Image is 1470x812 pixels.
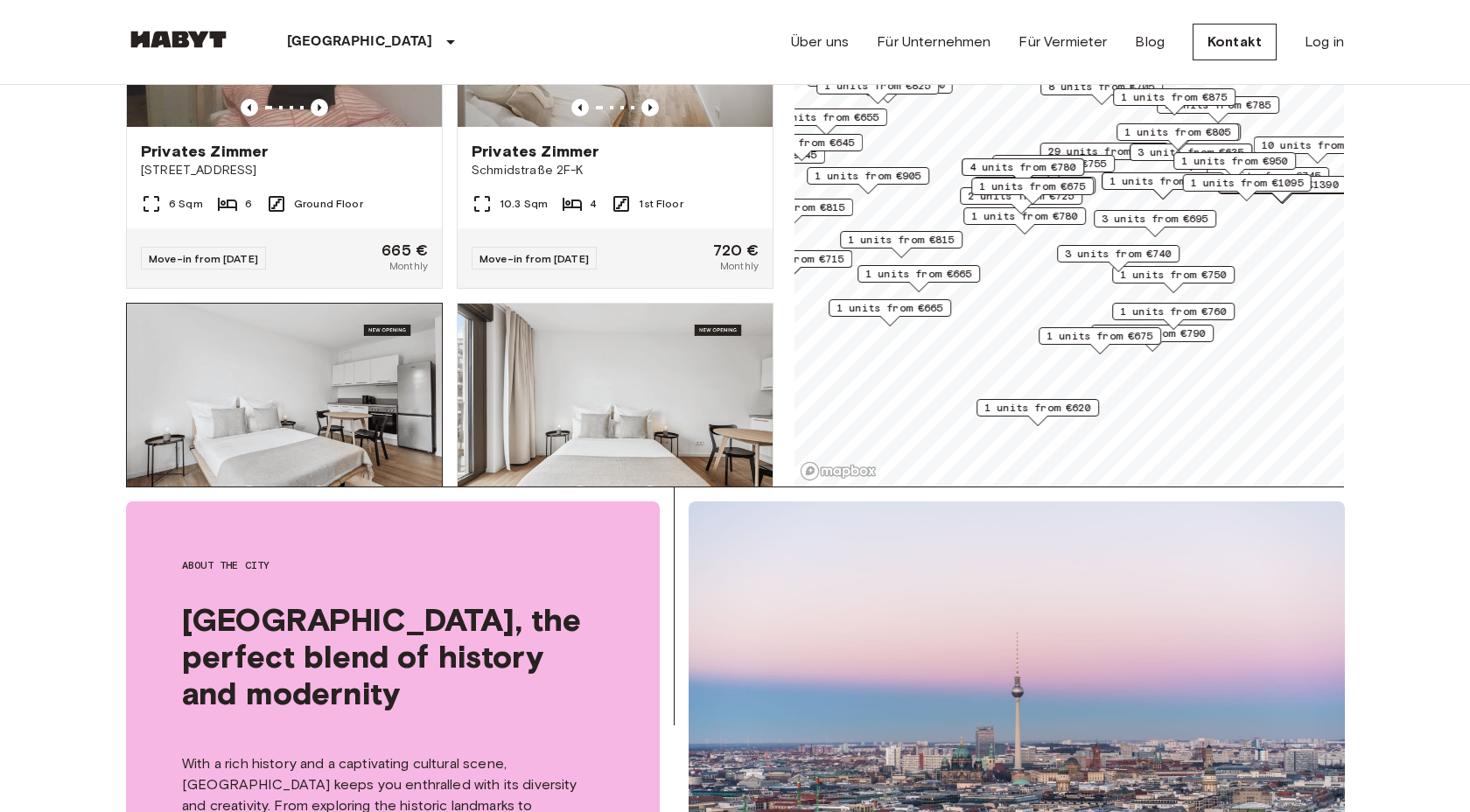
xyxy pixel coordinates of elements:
button: Previous image [571,486,589,503]
span: 10.3 Sqm [500,196,548,212]
span: Privates Zimmer [141,141,268,162]
span: 1 units from €905 [815,168,921,184]
span: 1 units from €1200 [832,77,945,93]
span: 1 units from €805 [1124,124,1231,140]
span: 1 units from €1095 [1191,175,1304,191]
a: Blog [1135,31,1165,52]
div: Map marker [976,399,1099,426]
div: Map marker [765,108,887,136]
span: 4 [590,196,597,212]
span: 720 € [713,242,759,258]
button: Previous image [241,99,258,116]
div: Map marker [963,207,1086,234]
div: Map marker [1113,88,1235,115]
button: Previous image [641,99,659,116]
a: Marketing picture of unit DE-01-490-209-001Marketing picture of unit DE-01-490-209-001Previous im... [126,303,443,675]
span: 4 units from €780 [969,159,1076,175]
div: Map marker [740,134,863,161]
div: Map marker [1057,245,1179,272]
span: 1 units from €815 [848,232,955,248]
span: Privates Zimmer [472,141,598,162]
span: 2 units from €655 [773,109,879,125]
div: Map marker [1039,327,1161,354]
div: Map marker [1130,143,1252,171]
div: Map marker [816,77,939,104]
span: 6 [245,196,252,212]
span: 1 units from €675 [1046,328,1153,344]
img: Habyt [126,31,231,48]
a: Für Vermieter [1018,31,1107,52]
button: Previous image [241,486,258,503]
div: Map marker [960,187,1082,214]
span: 2 units from €725 [968,188,1074,204]
div: Map marker [1040,78,1163,105]
div: Map marker [1112,266,1235,293]
span: Ground Floor [294,196,363,212]
span: Move-in from [DATE] [479,252,589,265]
div: Map marker [829,299,951,326]
span: [STREET_ADDRESS] [141,162,428,179]
span: 1 units from €685 [1109,173,1216,189]
span: Monthly [720,258,759,274]
div: Map marker [1173,152,1296,179]
span: 8 units from €705 [1048,79,1155,94]
div: Map marker [1183,174,1312,201]
span: 1 units from €715 [738,251,844,267]
span: 1 units from €780 [971,208,1078,224]
span: 1 units from €950 [1181,153,1288,169]
span: 1 units from €825 [824,78,931,94]
img: Marketing picture of unit DE-01-490-209-001 [127,304,442,514]
div: Map marker [1112,303,1235,330]
span: 29 units from €720 [1048,143,1161,159]
span: 1 units from €760 [1120,304,1227,319]
img: Marketing picture of unit DE-01-490-109-001 [458,304,773,514]
span: 6 Sqm [169,196,203,212]
span: 665 € [381,242,428,258]
div: Map marker [1094,210,1216,237]
span: Monthly [389,258,428,274]
span: 10 units from €645 [1262,137,1375,153]
span: 1 units from €790 [1099,325,1206,341]
span: 3 units from €755 [1000,156,1107,171]
div: Map marker [1116,123,1239,150]
span: 1 units from €750 [1120,267,1227,283]
span: 1 units from €665 [836,300,943,316]
div: Map marker [971,178,1094,205]
a: Marketing picture of unit DE-01-490-109-001Previous imagePrevious imageStudio[PERSON_NAME][STREET... [457,303,773,675]
a: Für Unternehmen [877,31,990,52]
div: Map marker [857,265,980,292]
span: 1 units from €815 [738,199,845,215]
a: Über uns [791,31,849,52]
a: Mapbox logo [800,461,877,481]
div: Map marker [840,231,962,258]
div: Map marker [1254,136,1382,164]
a: Log in [1305,31,1344,52]
div: Map marker [962,158,1084,185]
a: Kontakt [1193,24,1277,60]
div: Map marker [824,76,953,103]
button: Previous image [311,486,328,503]
button: Previous image [311,99,328,116]
div: Map marker [992,155,1115,182]
span: 1 units from €620 [984,400,1091,416]
button: Previous image [571,99,589,116]
span: 1 units from €785 [1165,97,1271,113]
span: 3 units from €740 [1065,246,1172,262]
span: 1 units from €645 [748,135,855,150]
button: Previous image [641,486,659,503]
span: 3 units from €635 [1137,144,1244,160]
span: 1 units from €1390 [1226,177,1339,192]
p: [GEOGRAPHIC_DATA] [287,31,433,52]
div: Map marker [1040,143,1169,170]
span: 1 units from €875 [1121,89,1228,105]
span: Move-in from [DATE] [149,252,258,265]
div: Map marker [807,167,929,194]
span: 3 units from €695 [1102,211,1208,227]
div: Map marker [1102,172,1224,199]
span: Schmidstraße 2F-K [472,162,759,179]
span: 1 units from €665 [865,266,972,282]
span: [GEOGRAPHIC_DATA], the perfect blend of history and modernity [182,601,604,711]
div: Map marker [1091,325,1214,352]
span: About the city [182,557,604,573]
span: 1st Floor [639,196,682,212]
